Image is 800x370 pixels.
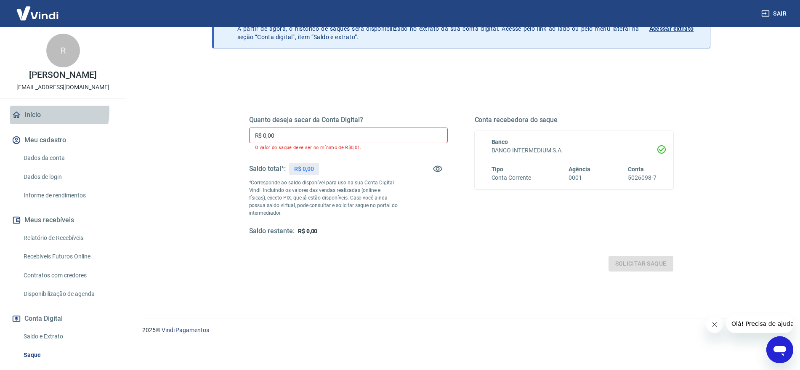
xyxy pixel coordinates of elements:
span: R$ 0,00 [298,228,318,234]
h6: BANCO INTERMEDIUM S.A. [492,146,656,155]
a: Recebíveis Futuros Online [20,248,116,265]
a: Saldo e Extrato [20,328,116,345]
a: Saque [20,346,116,364]
div: R [46,34,80,67]
p: 2025 © [142,326,780,335]
span: Tipo [492,166,504,173]
span: Agência [569,166,590,173]
iframe: Button to launch messaging window [766,336,793,363]
p: O valor do saque deve ser no mínimo de R$0,01. [255,145,442,150]
a: Dados da conta [20,149,116,167]
p: [PERSON_NAME] [29,71,96,80]
p: [EMAIL_ADDRESS][DOMAIN_NAME] [16,83,109,92]
button: Meus recebíveis [10,211,116,229]
a: Dados de login [20,168,116,186]
button: Meu cadastro [10,131,116,149]
h6: Conta Corrente [492,173,531,182]
span: Olá! Precisa de ajuda? [5,6,71,13]
img: Vindi [10,0,65,26]
h5: Quanto deseja sacar da Conta Digital? [249,116,448,124]
button: Conta Digital [10,309,116,328]
h5: Conta recebedora do saque [475,116,673,124]
span: Conta [628,166,644,173]
iframe: Close message [706,316,723,333]
p: Acessar extrato [649,24,694,33]
a: Vindi Pagamentos [162,327,209,333]
h5: Saldo restante: [249,227,295,236]
p: *Corresponde ao saldo disponível para uso na sua Conta Digital Vindi. Incluindo os valores das ve... [249,179,398,217]
h6: 5026098-7 [628,173,656,182]
a: Contratos com credores [20,267,116,284]
h5: Saldo total*: [249,165,286,173]
h6: 0001 [569,173,590,182]
button: Sair [760,6,790,21]
a: Informe de rendimentos [20,187,116,204]
a: Relatório de Recebíveis [20,229,116,247]
a: Acessar extrato [649,16,703,41]
p: A partir de agora, o histórico de saques será disponibilizado no extrato da sua conta digital. Ac... [237,16,639,41]
a: Início [10,106,116,124]
iframe: Message from company [726,314,793,333]
a: Disponibilização de agenda [20,285,116,303]
p: R$ 0,00 [294,165,314,173]
span: Banco [492,138,508,145]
